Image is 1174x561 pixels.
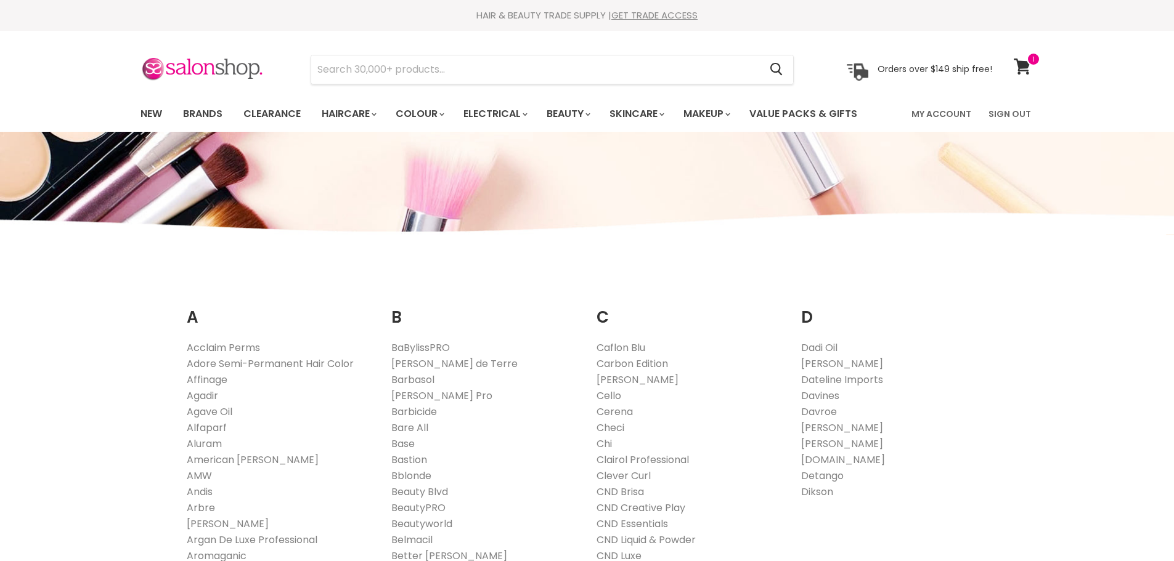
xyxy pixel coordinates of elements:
a: Colour [386,101,452,127]
a: Carbon Edition [597,357,668,371]
a: BeautyPRO [391,501,446,515]
a: [PERSON_NAME] [801,357,883,371]
a: BaBylissPRO [391,341,450,355]
a: GET TRADE ACCESS [611,9,698,22]
a: Detango [801,469,844,483]
a: Barbicide [391,405,437,419]
a: Electrical [454,101,535,127]
a: Arbre [187,501,215,515]
a: Alfaparf [187,421,227,435]
a: Argan De Luxe Professional [187,533,317,547]
input: Search [311,55,760,84]
a: Agave Oil [187,405,232,419]
button: Search [760,55,793,84]
a: Beauty [537,101,598,127]
a: Skincare [600,101,672,127]
a: [DOMAIN_NAME] [801,453,885,467]
a: Barbasol [391,373,434,387]
a: Beautyworld [391,517,452,531]
h2: D [801,289,988,330]
a: Base [391,437,415,451]
a: Clairol Professional [597,453,689,467]
a: Clever Curl [597,469,651,483]
a: Acclaim Perms [187,341,260,355]
a: Clearance [234,101,310,127]
a: Cerena [597,405,633,419]
a: Sign Out [981,101,1038,127]
a: Dateline Imports [801,373,883,387]
h2: C [597,289,783,330]
h2: B [391,289,578,330]
a: Dikson [801,485,833,499]
a: Agadir [187,389,218,403]
p: Orders over $149 ship free! [878,63,992,75]
a: Andis [187,485,213,499]
a: Caflon Blu [597,341,645,355]
a: [PERSON_NAME] [597,373,679,387]
a: CND Creative Play [597,501,685,515]
a: [PERSON_NAME] [187,517,269,531]
a: Dadi Oil [801,341,838,355]
a: CND Liquid & Powder [597,533,696,547]
a: CND Brisa [597,485,644,499]
a: AMW [187,469,212,483]
ul: Main menu [131,96,886,132]
a: Aluram [187,437,222,451]
a: My Account [904,101,979,127]
a: New [131,101,171,127]
a: Adore Semi-Permanent Hair Color [187,357,354,371]
a: Bastion [391,453,427,467]
a: Davroe [801,405,837,419]
a: Beauty Blvd [391,485,448,499]
a: Affinage [187,373,227,387]
div: HAIR & BEAUTY TRADE SUPPLY | [125,9,1050,22]
a: Makeup [674,101,738,127]
h2: A [187,289,373,330]
a: Brands [174,101,232,127]
a: [PERSON_NAME] de Terre [391,357,518,371]
a: Belmacil [391,533,433,547]
a: Bblonde [391,469,431,483]
nav: Main [125,96,1050,132]
a: American [PERSON_NAME] [187,453,319,467]
a: Bare All [391,421,428,435]
a: [PERSON_NAME] [801,437,883,451]
a: [PERSON_NAME] Pro [391,389,492,403]
a: Cello [597,389,621,403]
a: Haircare [312,101,384,127]
a: Value Packs & Gifts [740,101,866,127]
a: [PERSON_NAME] [801,421,883,435]
a: Checi [597,421,624,435]
a: CND Essentials [597,517,668,531]
form: Product [311,55,794,84]
a: Chi [597,437,612,451]
a: Davines [801,389,839,403]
